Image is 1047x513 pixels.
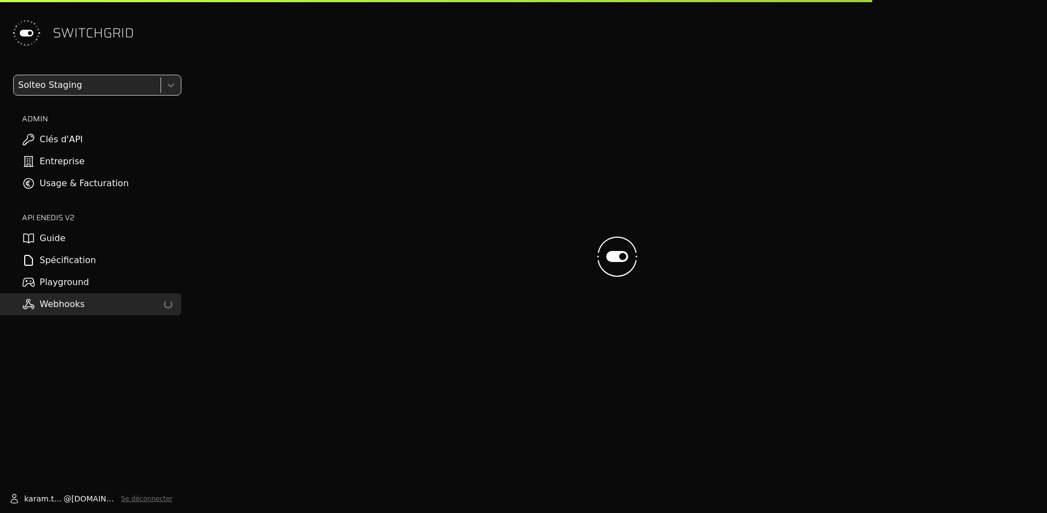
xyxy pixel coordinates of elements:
h2: ADMIN [22,113,181,124]
h2: API ENEDIS v2 [22,212,181,223]
span: karam.thebian [24,493,64,504]
div: loading [163,299,174,310]
button: Se déconnecter [121,494,173,503]
span: [DOMAIN_NAME] [71,493,117,504]
img: Switchgrid Logo [9,15,44,51]
span: @ [64,493,71,504]
span: SWITCHGRID [53,24,134,42]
